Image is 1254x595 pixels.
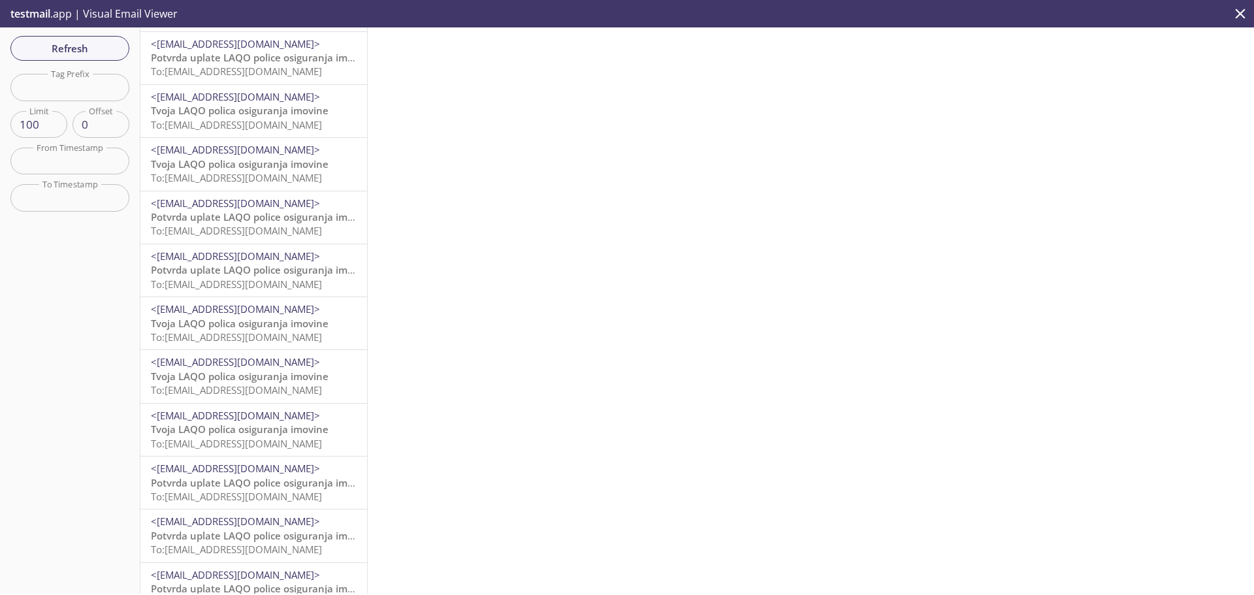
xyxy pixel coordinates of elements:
[140,244,367,297] div: <[EMAIL_ADDRESS][DOMAIN_NAME]>Potvrda uplate LAQO police osiguranja imovineTo:[EMAIL_ADDRESS][DOM...
[140,138,367,190] div: <[EMAIL_ADDRESS][DOMAIN_NAME]>Tvoja LAQO polica osiguranja imovineTo:[EMAIL_ADDRESS][DOMAIN_NAME]
[151,317,329,330] span: Tvoja LAQO polica osiguranja imovine
[151,171,322,184] span: To: [EMAIL_ADDRESS][DOMAIN_NAME]
[151,104,329,117] span: Tvoja LAQO polica osiguranja imovine
[151,490,322,503] span: To: [EMAIL_ADDRESS][DOMAIN_NAME]
[151,118,322,131] span: To: [EMAIL_ADDRESS][DOMAIN_NAME]
[140,85,367,137] div: <[EMAIL_ADDRESS][DOMAIN_NAME]>Tvoja LAQO polica osiguranja imovineTo:[EMAIL_ADDRESS][DOMAIN_NAME]
[151,423,329,436] span: Tvoja LAQO polica osiguranja imovine
[151,37,320,50] span: <[EMAIL_ADDRESS][DOMAIN_NAME]>
[151,51,374,64] span: Potvrda uplate LAQO police osiguranja imovine
[10,36,129,61] button: Refresh
[140,32,367,84] div: <[EMAIL_ADDRESS][DOMAIN_NAME]>Potvrda uplate LAQO police osiguranja imovineTo:[EMAIL_ADDRESS][DOM...
[21,40,119,57] span: Refresh
[140,297,367,349] div: <[EMAIL_ADDRESS][DOMAIN_NAME]>Tvoja LAQO polica osiguranja imovineTo:[EMAIL_ADDRESS][DOMAIN_NAME]
[151,582,374,595] span: Potvrda uplate LAQO police osiguranja imovine
[10,7,50,21] span: testmail
[151,90,320,103] span: <[EMAIL_ADDRESS][DOMAIN_NAME]>
[151,143,320,156] span: <[EMAIL_ADDRESS][DOMAIN_NAME]>
[151,515,320,528] span: <[EMAIL_ADDRESS][DOMAIN_NAME]>
[151,476,374,489] span: Potvrda uplate LAQO police osiguranja imovine
[151,65,322,78] span: To: [EMAIL_ADDRESS][DOMAIN_NAME]
[151,543,322,556] span: To: [EMAIL_ADDRESS][DOMAIN_NAME]
[151,383,322,396] span: To: [EMAIL_ADDRESS][DOMAIN_NAME]
[151,529,374,542] span: Potvrda uplate LAQO police osiguranja imovine
[151,210,374,223] span: Potvrda uplate LAQO police osiguranja imovine
[151,355,320,368] span: <[EMAIL_ADDRESS][DOMAIN_NAME]>
[151,302,320,315] span: <[EMAIL_ADDRESS][DOMAIN_NAME]>
[140,350,367,402] div: <[EMAIL_ADDRESS][DOMAIN_NAME]>Tvoja LAQO polica osiguranja imovineTo:[EMAIL_ADDRESS][DOMAIN_NAME]
[151,568,320,581] span: <[EMAIL_ADDRESS][DOMAIN_NAME]>
[151,224,322,237] span: To: [EMAIL_ADDRESS][DOMAIN_NAME]
[151,197,320,210] span: <[EMAIL_ADDRESS][DOMAIN_NAME]>
[151,157,329,170] span: Tvoja LAQO polica osiguranja imovine
[151,330,322,344] span: To: [EMAIL_ADDRESS][DOMAIN_NAME]
[140,191,367,244] div: <[EMAIL_ADDRESS][DOMAIN_NAME]>Potvrda uplate LAQO police osiguranja imovineTo:[EMAIL_ADDRESS][DOM...
[140,457,367,509] div: <[EMAIL_ADDRESS][DOMAIN_NAME]>Potvrda uplate LAQO police osiguranja imovineTo:[EMAIL_ADDRESS][DOM...
[140,404,367,456] div: <[EMAIL_ADDRESS][DOMAIN_NAME]>Tvoja LAQO polica osiguranja imovineTo:[EMAIL_ADDRESS][DOMAIN_NAME]
[151,263,374,276] span: Potvrda uplate LAQO police osiguranja imovine
[151,249,320,263] span: <[EMAIL_ADDRESS][DOMAIN_NAME]>
[151,409,320,422] span: <[EMAIL_ADDRESS][DOMAIN_NAME]>
[151,278,322,291] span: To: [EMAIL_ADDRESS][DOMAIN_NAME]
[151,462,320,475] span: <[EMAIL_ADDRESS][DOMAIN_NAME]>
[151,370,329,383] span: Tvoja LAQO polica osiguranja imovine
[151,437,322,450] span: To: [EMAIL_ADDRESS][DOMAIN_NAME]
[140,509,367,562] div: <[EMAIL_ADDRESS][DOMAIN_NAME]>Potvrda uplate LAQO police osiguranja imovineTo:[EMAIL_ADDRESS][DOM...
